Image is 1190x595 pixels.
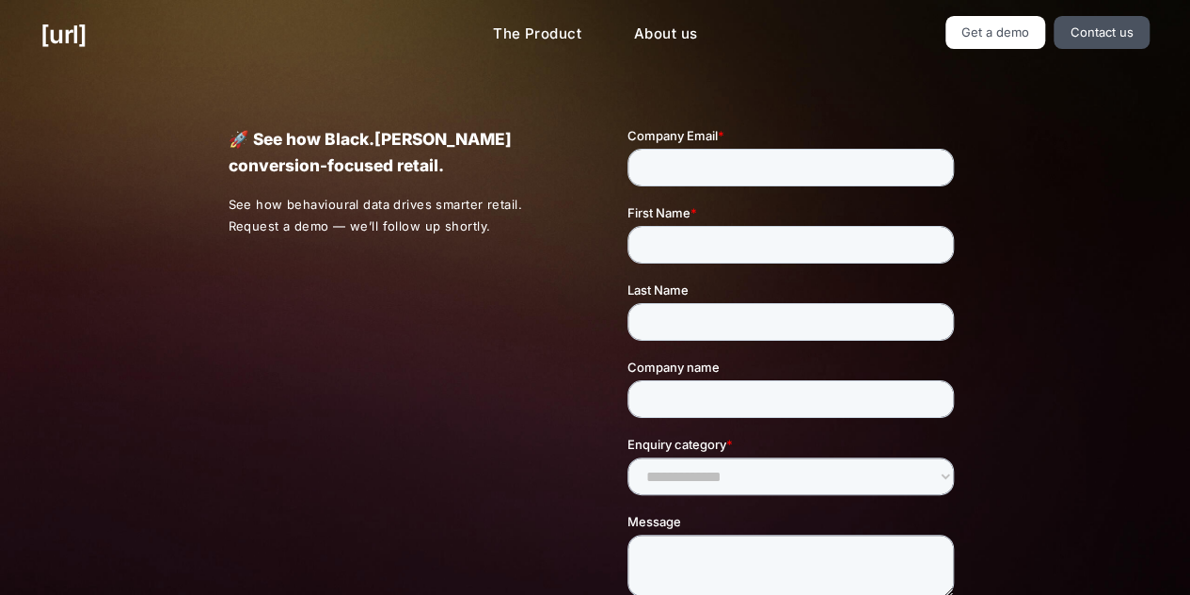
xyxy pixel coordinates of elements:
a: The Product [478,16,596,53]
p: 🚀 See how Black.[PERSON_NAME] conversion-focused retail. [228,126,562,179]
a: About us [619,16,712,53]
p: See how behavioural data drives smarter retail. Request a demo — we’ll follow up shortly. [228,194,563,237]
a: [URL] [40,16,87,53]
a: Contact us [1054,16,1150,49]
a: Get a demo [945,16,1046,49]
